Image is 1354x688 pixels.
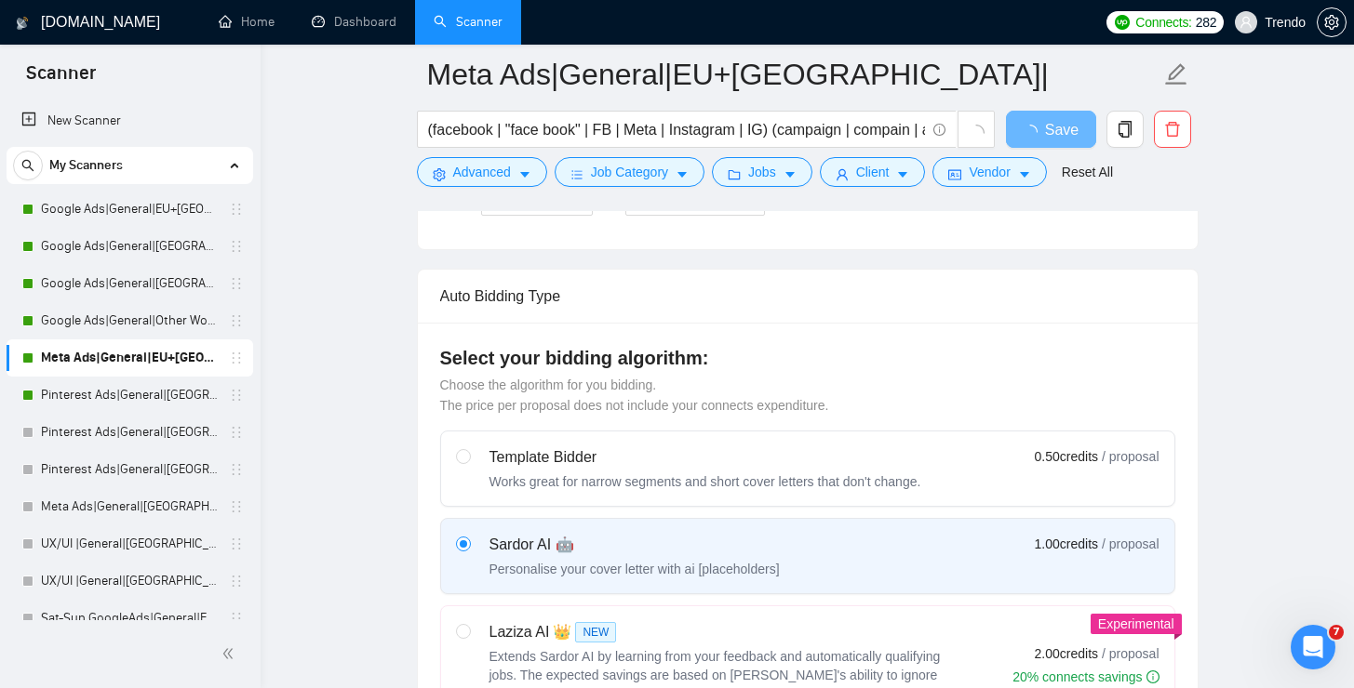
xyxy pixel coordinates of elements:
[555,157,704,187] button: barsJob Categorycaret-down
[1240,16,1253,29] span: user
[229,202,244,217] span: holder
[229,425,244,440] span: holder
[41,600,218,637] a: Sat-Sun GoogleAds|General|EU+[GEOGRAPHIC_DATA]|
[229,611,244,626] span: holder
[1317,7,1347,37] button: setting
[1102,644,1159,663] span: / proposal
[1098,616,1174,631] span: Experimental
[219,14,275,30] a: homeHome
[489,446,921,469] div: Template Bidder
[428,118,925,141] input: Search Freelance Jobs...
[41,488,218,525] a: Meta Ads|General|[GEOGRAPHIC_DATA]|
[1146,670,1160,683] span: info-circle
[1329,625,1344,640] span: 7
[229,388,244,403] span: holder
[968,125,985,141] span: loading
[21,102,238,139] a: New Scanner
[41,339,218,377] a: Meta Ads|General|EU+[GEOGRAPHIC_DATA]|
[932,157,1046,187] button: idcardVendorcaret-down
[784,167,797,181] span: caret-down
[229,239,244,254] span: holder
[41,451,218,488] a: Pinterest Ads|General|[GEOGRAPHIC_DATA]|
[489,560,780,578] div: Personalise your cover letter with ai [placeholders]
[41,562,218,600] a: UX/UI |General|[GEOGRAPHIC_DATA] + [GEOGRAPHIC_DATA]|
[16,8,29,38] img: logo
[312,14,396,30] a: dashboardDashboard
[820,157,926,187] button: userClientcaret-down
[896,167,909,181] span: caret-down
[453,162,511,182] span: Advanced
[1023,125,1045,139] span: loading
[229,276,244,291] span: holder
[1035,534,1098,554] span: 1.00 credits
[440,270,1175,323] div: Auto Bidding Type
[1012,668,1159,686] div: 20% connects savings
[518,167,531,181] span: caret-down
[1006,111,1096,148] button: Save
[1035,446,1098,467] span: 0.50 credits
[1045,118,1079,141] span: Save
[41,228,218,265] a: Google Ads|General|[GEOGRAPHIC_DATA]+[GEOGRAPHIC_DATA]|
[570,167,583,181] span: bars
[440,377,829,413] span: Choose the algorithm for you bidding. The price per proposal does not include your connects expen...
[1035,643,1098,664] span: 2.00 credits
[1018,167,1031,181] span: caret-down
[1318,15,1346,30] span: setting
[41,414,218,451] a: Pinterest Ads|General|[GEOGRAPHIC_DATA]+[GEOGRAPHIC_DATA]|
[229,351,244,365] span: holder
[1135,12,1191,33] span: Connects:
[41,302,218,339] a: Google Ads|General|Other World|
[229,499,244,514] span: holder
[575,622,616,642] span: NEW
[728,167,741,181] span: folder
[41,377,218,414] a: Pinterest Ads|General|[GEOGRAPHIC_DATA]+[GEOGRAPHIC_DATA]|
[591,162,668,182] span: Job Category
[229,313,244,328] span: holder
[1115,15,1130,30] img: upwork-logo.png
[1196,12,1216,33] span: 282
[427,51,1160,98] input: Scanner name...
[1107,121,1143,138] span: copy
[1062,162,1113,182] a: Reset All
[229,536,244,551] span: holder
[676,167,689,181] span: caret-down
[969,162,1010,182] span: Vendor
[712,157,812,187] button: folderJobscaret-down
[489,472,921,491] div: Works great for narrow segments and short cover letters that don't change.
[13,151,43,180] button: search
[1317,15,1347,30] a: setting
[489,534,780,556] div: Sardor AI 🤖
[1106,111,1144,148] button: copy
[1102,535,1159,553] span: / proposal
[11,60,111,99] span: Scanner
[417,157,547,187] button: settingAdvancedcaret-down
[1155,121,1190,138] span: delete
[434,14,503,30] a: searchScanner
[14,159,42,172] span: search
[229,462,244,477] span: holder
[41,191,218,228] a: Google Ads|General|EU+[GEOGRAPHIC_DATA]|
[948,167,961,181] span: idcard
[1102,447,1159,466] span: / proposal
[440,345,1175,371] h4: Select your bidding algorithm:
[41,265,218,302] a: Google Ads|General|[GEOGRAPHIC_DATA]|
[748,162,776,182] span: Jobs
[489,621,955,643] div: Laziza AI
[433,167,446,181] span: setting
[856,162,890,182] span: Client
[41,525,218,562] a: UX/UI |General|[GEOGRAPHIC_DATA]+[GEOGRAPHIC_DATA]+[GEOGRAPHIC_DATA]+[GEOGRAPHIC_DATA]|
[1164,62,1188,86] span: edit
[221,644,240,663] span: double-left
[49,147,123,184] span: My Scanners
[1291,625,1335,669] iframe: Intercom live chat
[1154,111,1191,148] button: delete
[933,124,945,136] span: info-circle
[7,102,253,139] li: New Scanner
[229,574,244,589] span: holder
[836,167,849,181] span: user
[553,621,571,643] span: 👑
